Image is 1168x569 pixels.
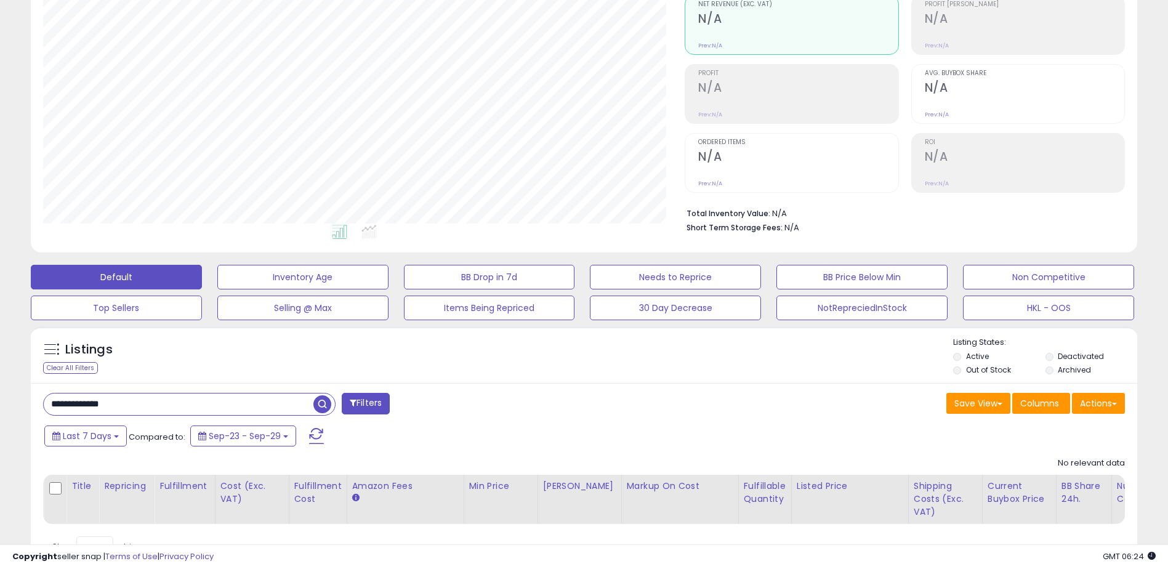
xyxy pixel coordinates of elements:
div: Markup on Cost [627,480,733,493]
button: Actions [1072,393,1125,414]
small: Prev: N/A [925,111,949,118]
button: Last 7 Days [44,426,127,446]
button: Filters [342,393,390,414]
th: The percentage added to the cost of goods (COGS) that forms the calculator for Min & Max prices. [621,475,738,524]
div: [PERSON_NAME] [543,480,616,493]
div: Clear All Filters [43,362,98,374]
button: Save View [946,393,1010,414]
small: Prev: N/A [698,42,722,49]
h2: N/A [925,81,1124,97]
button: Selling @ Max [217,296,389,320]
div: Cost (Exc. VAT) [220,480,284,506]
b: Total Inventory Value: [687,208,770,219]
h2: N/A [925,150,1124,166]
h5: Listings [65,341,113,358]
button: Items Being Repriced [404,296,575,320]
span: Last 7 Days [63,430,111,442]
span: Show: entries [52,541,141,552]
label: Active [966,351,989,361]
div: Repricing [104,480,149,493]
button: Top Sellers [31,296,202,320]
b: Short Term Storage Fees: [687,222,783,233]
span: Profit [PERSON_NAME] [925,1,1124,8]
li: N/A [687,205,1116,220]
label: Deactivated [1058,351,1104,361]
button: HKL - OOS [963,296,1134,320]
button: Inventory Age [217,265,389,289]
button: Columns [1012,393,1070,414]
button: BB Drop in 7d [404,265,575,289]
strong: Copyright [12,551,57,562]
span: Compared to: [129,431,185,443]
button: Needs to Reprice [590,265,761,289]
div: Listed Price [797,480,903,493]
button: Default [31,265,202,289]
span: Profit [698,70,898,77]
button: Sep-23 - Sep-29 [190,426,296,446]
span: Sep-23 - Sep-29 [209,430,281,442]
h2: N/A [698,12,898,28]
button: Non Competitive [963,265,1134,289]
div: Fulfillment [159,480,209,493]
div: Current Buybox Price [988,480,1051,506]
p: Listing States: [953,337,1137,349]
a: Terms of Use [105,551,158,562]
div: No relevant data [1058,458,1125,469]
div: BB Share 24h. [1061,480,1106,506]
h2: N/A [925,12,1124,28]
div: seller snap | | [12,551,214,563]
div: Num of Comp. [1117,480,1162,506]
div: Shipping Costs (Exc. VAT) [914,480,977,519]
span: N/A [784,222,799,233]
small: Amazon Fees. [352,493,360,504]
button: NotRepreciedInStock [776,296,948,320]
span: Ordered Items [698,139,898,146]
div: Amazon Fees [352,480,459,493]
div: Fulfillment Cost [294,480,342,506]
span: Avg. Buybox Share [925,70,1124,77]
div: Title [71,480,94,493]
span: ROI [925,139,1124,146]
a: Privacy Policy [159,551,214,562]
h2: N/A [698,81,898,97]
small: Prev: N/A [925,42,949,49]
small: Prev: N/A [698,111,722,118]
h2: N/A [698,150,898,166]
label: Out of Stock [966,365,1011,375]
button: 30 Day Decrease [590,296,761,320]
span: 2025-10-7 06:24 GMT [1103,551,1156,562]
button: BB Price Below Min [776,265,948,289]
small: Prev: N/A [698,180,722,187]
label: Archived [1058,365,1091,375]
span: Net Revenue (Exc. VAT) [698,1,898,8]
div: Fulfillable Quantity [744,480,786,506]
span: Columns [1020,397,1059,410]
div: Min Price [469,480,533,493]
small: Prev: N/A [925,180,949,187]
